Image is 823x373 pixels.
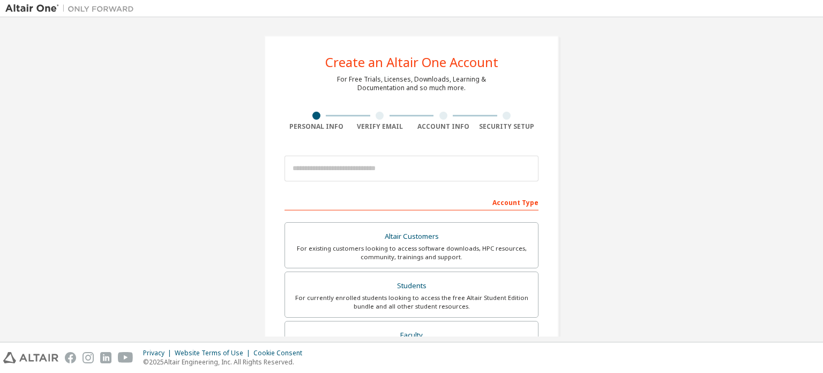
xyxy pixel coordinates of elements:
div: Privacy [143,349,175,357]
div: Cookie Consent [253,349,309,357]
img: instagram.svg [83,352,94,363]
div: Altair Customers [291,229,532,244]
img: facebook.svg [65,352,76,363]
p: © 2025 Altair Engineering, Inc. All Rights Reserved. [143,357,309,367]
div: Security Setup [475,122,539,131]
div: Website Terms of Use [175,349,253,357]
div: For existing customers looking to access software downloads, HPC resources, community, trainings ... [291,244,532,261]
div: Faculty [291,328,532,343]
img: linkedin.svg [100,352,111,363]
div: For Free Trials, Licenses, Downloads, Learning & Documentation and so much more. [337,75,486,92]
div: Account Type [285,193,538,210]
div: For currently enrolled students looking to access the free Altair Student Edition bundle and all ... [291,294,532,311]
div: Verify Email [348,122,412,131]
img: Altair One [5,3,139,14]
div: Personal Info [285,122,348,131]
div: Create an Altair One Account [325,56,498,69]
div: Students [291,279,532,294]
div: Account Info [411,122,475,131]
img: youtube.svg [118,352,133,363]
img: altair_logo.svg [3,352,58,363]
